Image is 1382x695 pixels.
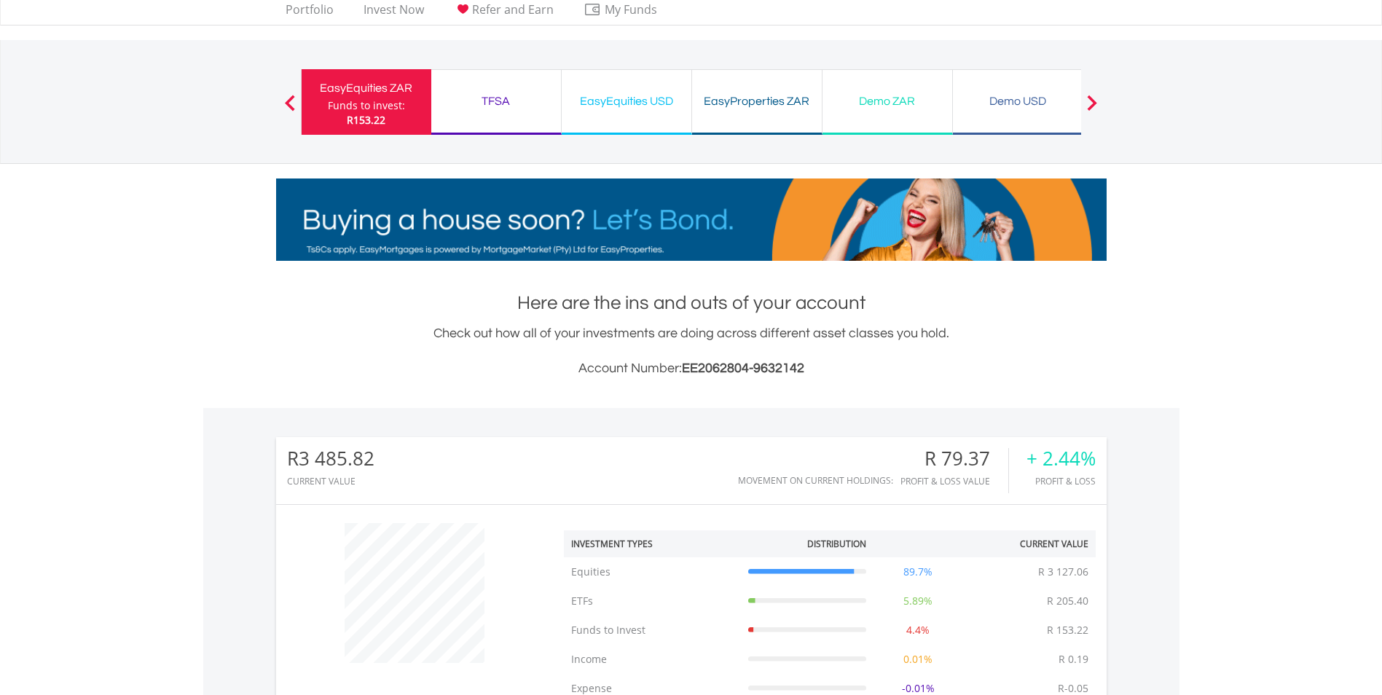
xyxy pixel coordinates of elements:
button: Next [1077,102,1107,117]
td: Funds to Invest [564,616,741,645]
div: Distribution [807,538,866,550]
td: ETFs [564,586,741,616]
div: Demo ZAR [831,91,943,111]
td: R 3 127.06 [1031,557,1096,586]
div: CURRENT VALUE [287,476,374,486]
div: R3 485.82 [287,448,374,469]
div: EasyProperties ZAR [701,91,813,111]
th: Current Value [962,530,1096,557]
div: Check out how all of your investments are doing across different asset classes you hold. [276,323,1107,379]
td: Income [564,645,741,674]
td: R 205.40 [1040,586,1096,616]
div: Demo USD [962,91,1074,111]
div: Movement on Current Holdings: [738,476,893,485]
h1: Here are the ins and outs of your account [276,290,1107,316]
div: TFSA [440,91,552,111]
h3: Account Number: [276,358,1107,379]
td: 5.89% [873,586,962,616]
div: + 2.44% [1026,448,1096,469]
td: 0.01% [873,645,962,674]
td: R 153.22 [1040,616,1096,645]
td: 89.7% [873,557,962,586]
span: EE2062804-9632142 [682,361,804,375]
td: R 0.19 [1051,645,1096,674]
th: Investment Types [564,530,741,557]
div: Funds to invest: [328,98,405,113]
div: Profit & Loss Value [900,476,1008,486]
div: Profit & Loss [1026,476,1096,486]
img: EasyMortage Promotion Banner [276,178,1107,261]
a: Refer and Earn [448,2,560,25]
td: Equities [564,557,741,586]
span: Refer and Earn [472,1,554,17]
td: 4.4% [873,616,962,645]
div: R 79.37 [900,448,1008,469]
div: EasyEquities ZAR [310,78,423,98]
a: Portfolio [280,2,339,25]
button: Previous [275,102,305,117]
a: Invest Now [358,2,430,25]
span: R153.22 [347,113,385,127]
div: EasyEquities USD [570,91,683,111]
